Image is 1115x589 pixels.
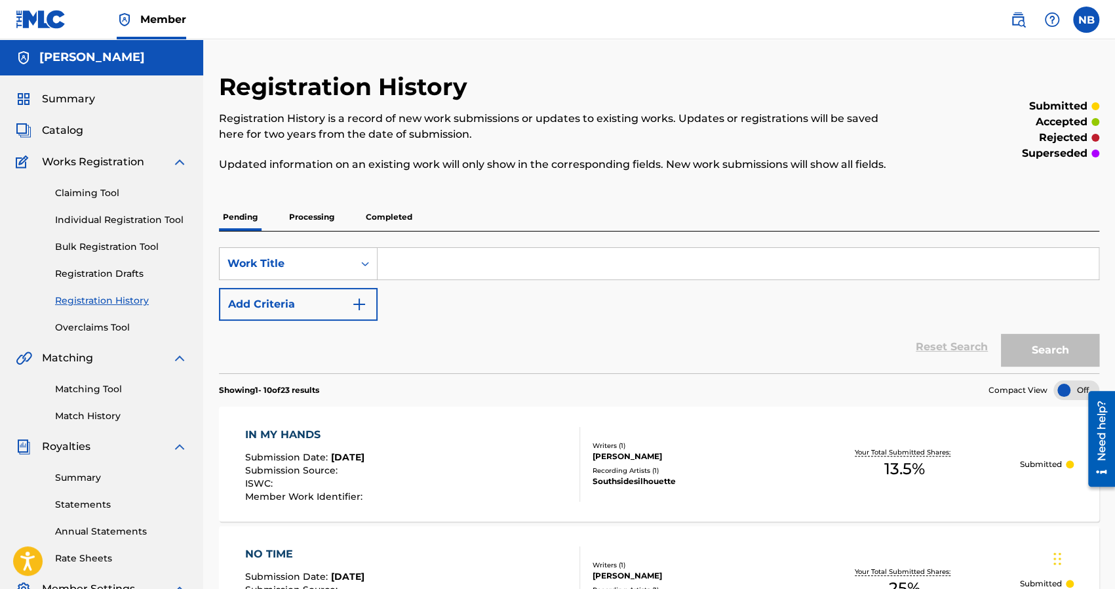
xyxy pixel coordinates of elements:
div: Recording Artists ( 1 ) [593,466,789,476]
img: expand [172,439,187,455]
div: NO TIME [245,546,366,562]
img: help [1044,12,1060,28]
h2: Registration History [219,72,474,102]
a: Statements [55,498,187,512]
a: Match History [55,409,187,423]
img: Accounts [16,50,31,66]
p: superseded [1022,146,1087,161]
button: Add Criteria [219,288,378,321]
a: Matching Tool [55,382,187,396]
span: Matching [42,350,93,366]
div: Work Title [227,256,345,272]
div: Help [1039,7,1065,33]
div: [PERSON_NAME] [593,451,789,462]
a: Registration History [55,294,187,308]
a: Summary [55,471,187,485]
span: 13.5 % [884,457,925,481]
span: [DATE] [331,451,364,463]
span: Submission Date : [245,571,331,582]
img: Top Rightsholder [117,12,132,28]
iframe: Resource Center [1078,386,1115,492]
img: Works Registration [16,154,33,170]
img: Catalog [16,123,31,138]
p: submitted [1029,98,1087,114]
a: Overclaims Tool [55,321,187,335]
div: Drag [1053,539,1061,579]
img: MLC Logo [16,10,66,29]
div: Southsidesilhouette [593,476,789,487]
img: Summary [16,91,31,107]
div: Writers ( 1 ) [593,560,789,570]
iframe: Chat Widget [1049,526,1115,589]
a: SummarySummary [16,91,95,107]
p: Submitted [1020,458,1062,470]
p: Your Total Submitted Shares: [855,447,954,457]
a: Annual Statements [55,525,187,538]
span: Submission Date : [245,451,331,463]
span: Member [140,12,186,27]
a: Registration Drafts [55,267,187,281]
p: Processing [285,203,338,231]
p: Completed [362,203,416,231]
p: Your Total Submitted Shares: [855,567,954,577]
a: CatalogCatalog [16,123,83,138]
p: Updated information on an existing work will only show in the corresponding fields. New work subm... [219,157,897,173]
span: ISWC : [245,477,276,489]
span: Compact View [988,384,1047,396]
span: [DATE] [331,571,364,582]
a: Public Search [1005,7,1031,33]
img: Royalties [16,439,31,455]
p: Pending [219,203,262,231]
img: 9d2ae6d4665cec9f34b9.svg [351,296,367,312]
span: Summary [42,91,95,107]
a: Rate Sheets [55,552,187,565]
p: accepted [1036,114,1087,130]
span: Submission Source : [245,464,341,476]
p: Registration History is a record of new work submissions or updates to existing works. Updates or... [219,111,897,142]
a: IN MY HANDSSubmission Date:[DATE]Submission Source:ISWC:Member Work Identifier:Writers (1)[PERSON... [219,407,1099,521]
img: Matching [16,350,32,366]
img: expand [172,154,187,170]
img: expand [172,350,187,366]
h5: Nick Brady [39,50,145,65]
div: IN MY HANDS [245,427,366,443]
p: Showing 1 - 10 of 23 results [219,384,319,396]
form: Search Form [219,247,1099,373]
div: User Menu [1073,7,1099,33]
div: Writers ( 1 ) [593,441,789,451]
span: Member Work Identifier : [245,491,366,502]
span: Catalog [42,123,83,138]
span: Works Registration [42,154,144,170]
div: [PERSON_NAME] [593,570,789,582]
a: Bulk Registration Tool [55,240,187,254]
a: Claiming Tool [55,186,187,200]
a: Individual Registration Tool [55,213,187,227]
img: search [1010,12,1026,28]
span: Royalties [42,439,90,455]
p: rejected [1039,130,1087,146]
